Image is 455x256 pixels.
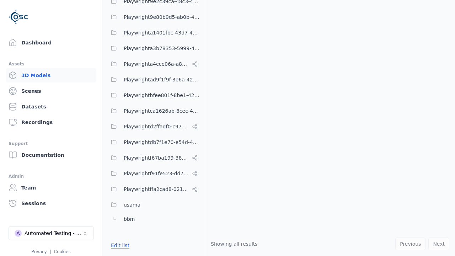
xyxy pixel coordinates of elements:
button: Playwrighta4cce06a-a8e6-4c0d-bfc1-93e8d78d750a [107,57,200,71]
span: Playwrightf67ba199-386a-42d1-aebc-3b37e79c7296 [124,154,189,162]
div: Automated Testing - Playwright [25,230,82,237]
span: Playwrightca1626ab-8cec-4ddc-b85a-2f9392fe08d1 [124,107,200,115]
div: Support [9,139,93,148]
span: Playwrighta4cce06a-a8e6-4c0d-bfc1-93e8d78d750a [124,60,189,68]
span: usama [124,201,140,209]
button: Playwrightad9f1f9f-3e6a-4231-8f19-c506bf64a382 [107,73,200,87]
div: Admin [9,172,93,181]
button: Playwright9e80b9d5-ab0b-4e8f-a3de-da46b25b8298 [107,10,200,24]
div: A [15,230,22,237]
button: Playwrighta1401fbc-43d7-48dd-a309-be935d99d708 [107,26,200,40]
a: Dashboard [6,36,96,50]
span: Showing all results [211,241,258,247]
span: Playwrighta1401fbc-43d7-48dd-a309-be935d99d708 [124,28,200,37]
span: Playwrightf91fe523-dd75-44f3-a953-451f6070cb42 [124,169,189,178]
span: Playwrightad9f1f9f-3e6a-4231-8f19-c506bf64a382 [124,75,200,84]
a: Team [6,181,96,195]
button: bbm [107,212,200,226]
a: Privacy [31,249,47,254]
button: Playwrightd2ffadf0-c973-454c-8fcf-dadaeffcb802 [107,119,200,134]
button: Playwrightbfee801f-8be1-42a6-b774-94c49e43b650 [107,88,200,102]
a: Scenes [6,84,96,98]
a: Documentation [6,148,96,162]
button: Select a workspace [9,226,94,240]
span: Playwrightbfee801f-8be1-42a6-b774-94c49e43b650 [124,91,200,100]
a: Recordings [6,115,96,129]
button: Playwrightf91fe523-dd75-44f3-a953-451f6070cb42 [107,166,200,181]
span: Playwrightd2ffadf0-c973-454c-8fcf-dadaeffcb802 [124,122,189,131]
div: Assets [9,60,93,68]
span: Playwrightdb7f1e70-e54d-4da7-b38d-464ac70cc2ba [124,138,200,146]
a: Datasets [6,100,96,114]
a: Cookies [54,249,71,254]
img: Logo [9,7,28,27]
span: Playwright9e80b9d5-ab0b-4e8f-a3de-da46b25b8298 [124,13,200,21]
button: Playwrightdb7f1e70-e54d-4da7-b38d-464ac70cc2ba [107,135,200,149]
a: Sessions [6,196,96,210]
button: Playwrightf67ba199-386a-42d1-aebc-3b37e79c7296 [107,151,200,165]
button: usama [107,198,200,212]
span: bbm [124,215,135,223]
span: | [50,249,51,254]
button: Playwrightffa2cad8-0214-4c2f-a758-8e9593c5a37e [107,182,200,196]
button: Playwrighta3b78353-5999-46c5-9eab-70007203469a [107,41,200,55]
a: 3D Models [6,68,96,82]
span: Playwrighta3b78353-5999-46c5-9eab-70007203469a [124,44,200,53]
button: Edit list [107,239,134,252]
button: Playwrightca1626ab-8cec-4ddc-b85a-2f9392fe08d1 [107,104,200,118]
span: Playwrightffa2cad8-0214-4c2f-a758-8e9593c5a37e [124,185,189,193]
